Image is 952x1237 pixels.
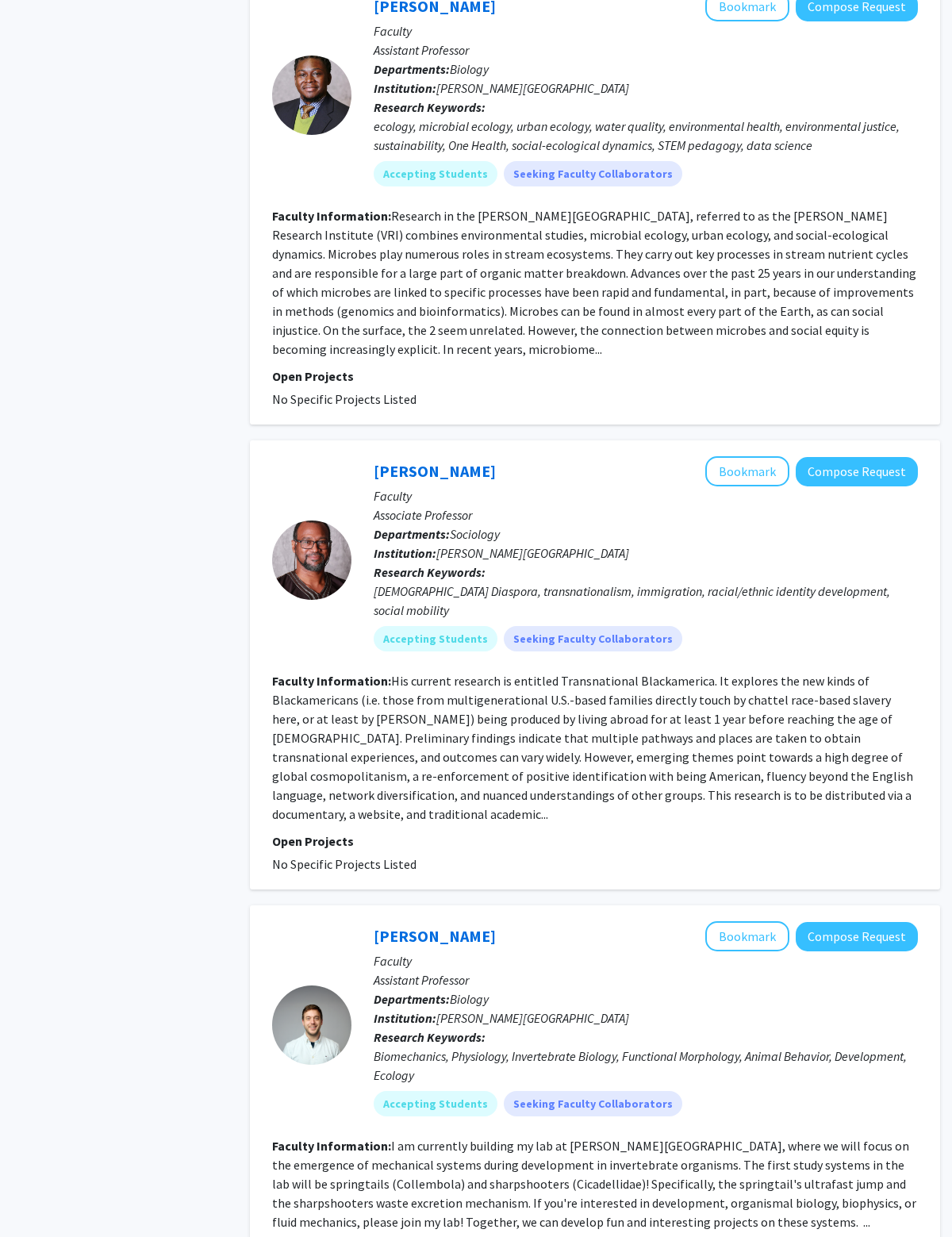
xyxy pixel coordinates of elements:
[705,921,789,951] button: Add Jacob Harrison to Bookmarks
[272,367,918,386] p: Open Projects
[504,1091,682,1116] mat-chip: Seeking Faculty Collaborators
[374,80,436,96] b: Institution:
[272,1138,916,1230] fg-read-more: I am currently building my lab at [PERSON_NAME][GEOGRAPHIC_DATA], where we will focus on the emer...
[272,673,913,822] fg-read-more: His current research is entitled Transnational Blackamerica. It explores the new kinds of Blackam...
[705,456,789,486] button: Add Mansa King to Bookmarks
[272,1138,391,1154] b: Faculty Information:
[272,391,416,407] span: No Specific Projects Listed
[796,922,918,951] button: Compose Request to Jacob Harrison
[374,99,486,115] b: Research Keywords:
[272,832,918,851] p: Open Projects
[450,526,500,542] span: Sociology
[374,564,486,580] b: Research Keywords:
[272,856,416,872] span: No Specific Projects Listed
[374,486,918,505] p: Faculty
[272,208,916,357] fg-read-more: Research in the [PERSON_NAME][GEOGRAPHIC_DATA], referred to as the [PERSON_NAME] Research Institu...
[12,1166,67,1225] iframe: Chat
[450,991,489,1007] span: Biology
[436,1010,629,1026] span: [PERSON_NAME][GEOGRAPHIC_DATA]
[374,21,918,40] p: Faculty
[374,626,497,651] mat-chip: Accepting Students
[504,626,682,651] mat-chip: Seeking Faculty Collaborators
[504,161,682,186] mat-chip: Seeking Faculty Collaborators
[796,457,918,486] button: Compose Request to Mansa King
[374,161,497,186] mat-chip: Accepting Students
[374,1029,486,1045] b: Research Keywords:
[374,61,450,77] b: Departments:
[374,1047,918,1085] div: Biomechanics, Physiology, Invertebrate Biology, Functional Morphology, Animal Behavior, Developme...
[374,1010,436,1026] b: Institution:
[374,951,918,970] p: Faculty
[374,40,918,60] p: Assistant Professor
[374,505,918,524] p: Associate Professor
[450,61,489,77] span: Biology
[374,1091,497,1116] mat-chip: Accepting Students
[436,80,629,96] span: [PERSON_NAME][GEOGRAPHIC_DATA]
[374,582,918,620] div: [DEMOGRAPHIC_DATA] Diaspora, transnationalism, immigration, racial/ethnic identity development, s...
[374,526,450,542] b: Departments:
[436,545,629,561] span: [PERSON_NAME][GEOGRAPHIC_DATA]
[374,545,436,561] b: Institution:
[374,117,918,155] div: ecology, microbial ecology, urban ecology, water quality, environmental health, environmental jus...
[374,926,496,946] a: [PERSON_NAME]
[374,461,496,481] a: [PERSON_NAME]
[272,673,391,689] b: Faculty Information:
[374,991,450,1007] b: Departments:
[272,208,391,224] b: Faculty Information:
[374,970,918,989] p: Assistant Professor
